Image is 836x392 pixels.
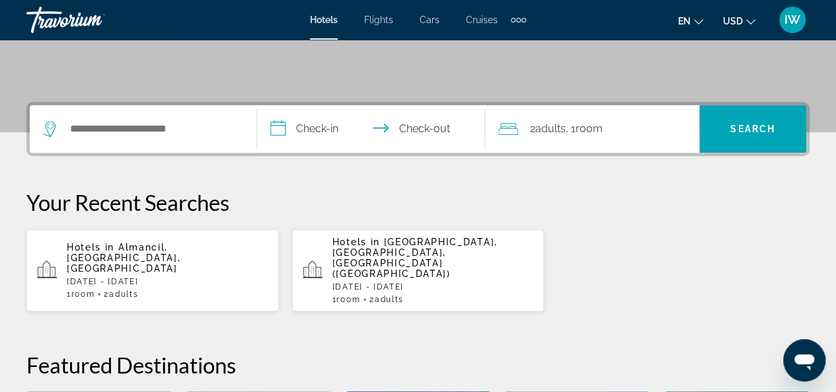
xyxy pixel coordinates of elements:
[576,122,603,135] span: Room
[67,242,180,274] span: Almancil, [GEOGRAPHIC_DATA], [GEOGRAPHIC_DATA]
[535,122,566,135] span: Adults
[104,290,138,299] span: 2
[699,105,806,153] button: Search
[26,3,159,37] a: Travorium
[30,105,806,153] div: Search widget
[530,120,566,138] span: 2
[332,295,360,304] span: 1
[775,6,810,34] button: User Menu
[71,290,95,299] span: Room
[67,242,114,253] span: Hotels in
[67,290,95,299] span: 1
[292,229,545,312] button: Hotels in [GEOGRAPHIC_DATA], [GEOGRAPHIC_DATA], [GEOGRAPHIC_DATA] ([GEOGRAPHIC_DATA])[DATE] - [DA...
[257,105,484,153] button: Check in and out dates
[364,15,393,25] a: Flights
[511,9,526,30] button: Extra navigation items
[67,277,268,286] p: [DATE] - [DATE]
[26,189,810,216] p: Your Recent Searches
[723,16,743,26] span: USD
[783,339,825,381] iframe: Button to launch messaging window
[375,295,404,304] span: Adults
[26,352,810,378] h2: Featured Destinations
[723,11,755,30] button: Change currency
[678,11,703,30] button: Change language
[332,237,498,279] span: [GEOGRAPHIC_DATA], [GEOGRAPHIC_DATA], [GEOGRAPHIC_DATA] ([GEOGRAPHIC_DATA])
[336,295,360,304] span: Room
[26,229,279,312] button: Hotels in Almancil, [GEOGRAPHIC_DATA], [GEOGRAPHIC_DATA][DATE] - [DATE]1Room2Adults
[678,16,691,26] span: en
[369,295,404,304] span: 2
[420,15,439,25] a: Cars
[109,290,138,299] span: Adults
[466,15,498,25] a: Cruises
[310,15,338,25] a: Hotels
[485,105,699,153] button: Travelers: 2 adults, 0 children
[566,120,603,138] span: , 1
[332,237,380,247] span: Hotels in
[784,13,800,26] span: IW
[730,124,775,134] span: Search
[332,282,534,292] p: [DATE] - [DATE]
